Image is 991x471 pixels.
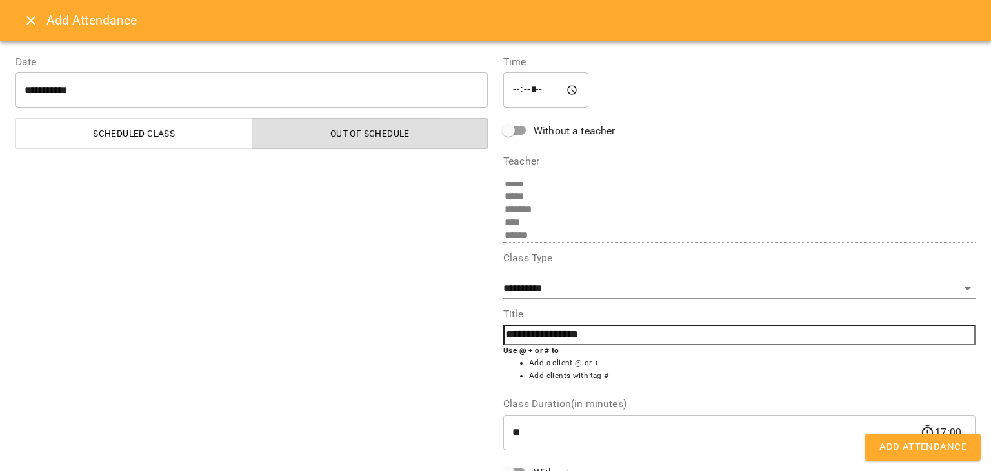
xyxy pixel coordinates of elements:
[503,399,976,409] label: Class Duration(in minutes)
[503,57,976,67] label: Time
[503,253,976,263] label: Class Type
[252,118,488,149] button: Out of Schedule
[879,439,966,456] span: Add Attendance
[534,123,616,139] span: Without a teacher
[260,126,481,141] span: Out of Schedule
[503,346,559,355] b: Use @ + or # to
[529,357,976,370] li: Add a client @ or +
[15,5,46,36] button: Close
[15,57,488,67] label: Date
[503,156,976,166] label: Teacher
[46,10,976,30] h6: Add Attendance
[24,126,245,141] span: Scheduled class
[529,370,976,383] li: Add clients with tag #
[503,309,976,319] label: Title
[15,118,252,149] button: Scheduled class
[865,434,981,461] button: Add Attendance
